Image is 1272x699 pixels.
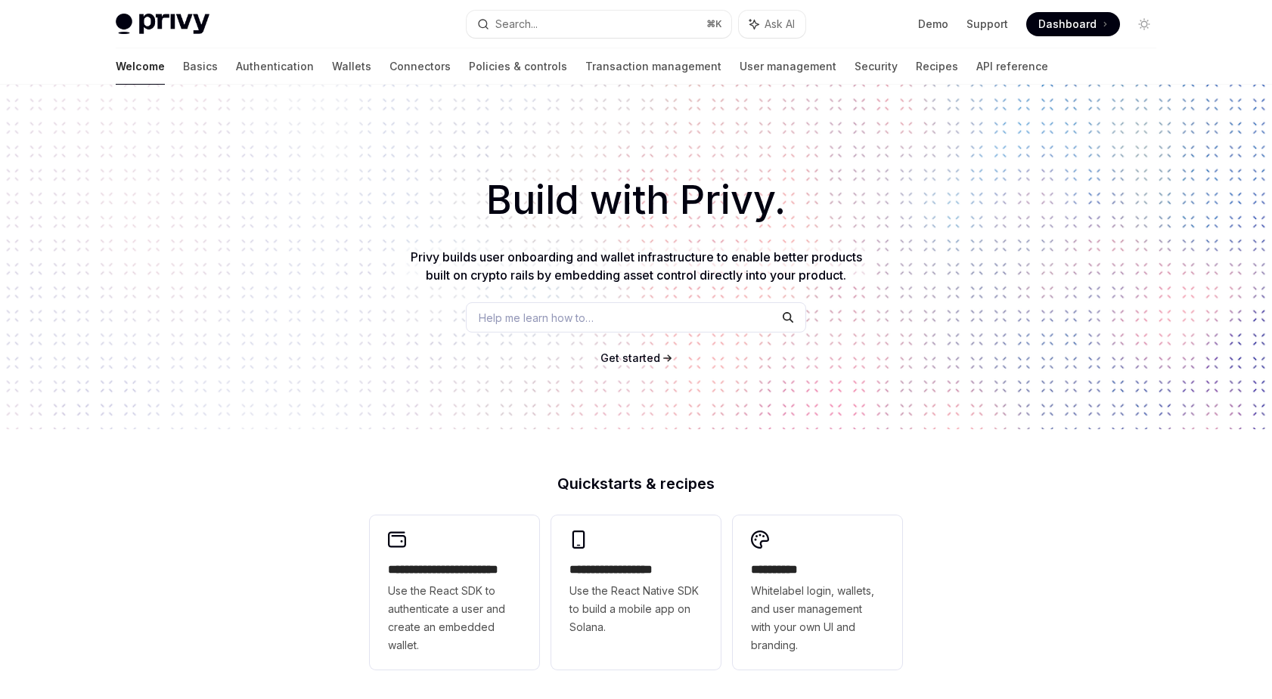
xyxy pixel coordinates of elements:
a: Transaction management [585,48,721,85]
a: Policies & controls [469,48,567,85]
div: Search... [495,15,538,33]
a: Security [855,48,898,85]
span: Get started [600,351,660,364]
span: Use the React Native SDK to build a mobile app on Solana. [569,582,703,636]
img: light logo [116,14,209,35]
a: Basics [183,48,218,85]
a: Wallets [332,48,371,85]
span: ⌘ K [706,18,722,30]
a: Authentication [236,48,314,85]
a: **** **** **** ***Use the React Native SDK to build a mobile app on Solana. [551,515,721,670]
a: **** *****Whitelabel login, wallets, and user management with your own UI and branding. [733,515,902,670]
a: Demo [918,17,948,32]
h2: Quickstarts & recipes [370,476,902,491]
a: Connectors [389,48,451,85]
span: Ask AI [765,17,795,32]
span: Privy builds user onboarding and wallet infrastructure to enable better products built on crypto ... [411,249,862,283]
span: Help me learn how to… [479,310,594,326]
a: User management [740,48,836,85]
button: Search...⌘K [467,11,731,38]
span: Dashboard [1038,17,1097,32]
a: Dashboard [1026,12,1120,36]
a: Get started [600,351,660,366]
span: Whitelabel login, wallets, and user management with your own UI and branding. [751,582,884,654]
span: Use the React SDK to authenticate a user and create an embedded wallet. [388,582,521,654]
a: Recipes [916,48,958,85]
a: Welcome [116,48,165,85]
h1: Build with Privy. [24,171,1248,230]
a: API reference [976,48,1048,85]
button: Ask AI [739,11,805,38]
a: Support [966,17,1008,32]
button: Toggle dark mode [1132,12,1156,36]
